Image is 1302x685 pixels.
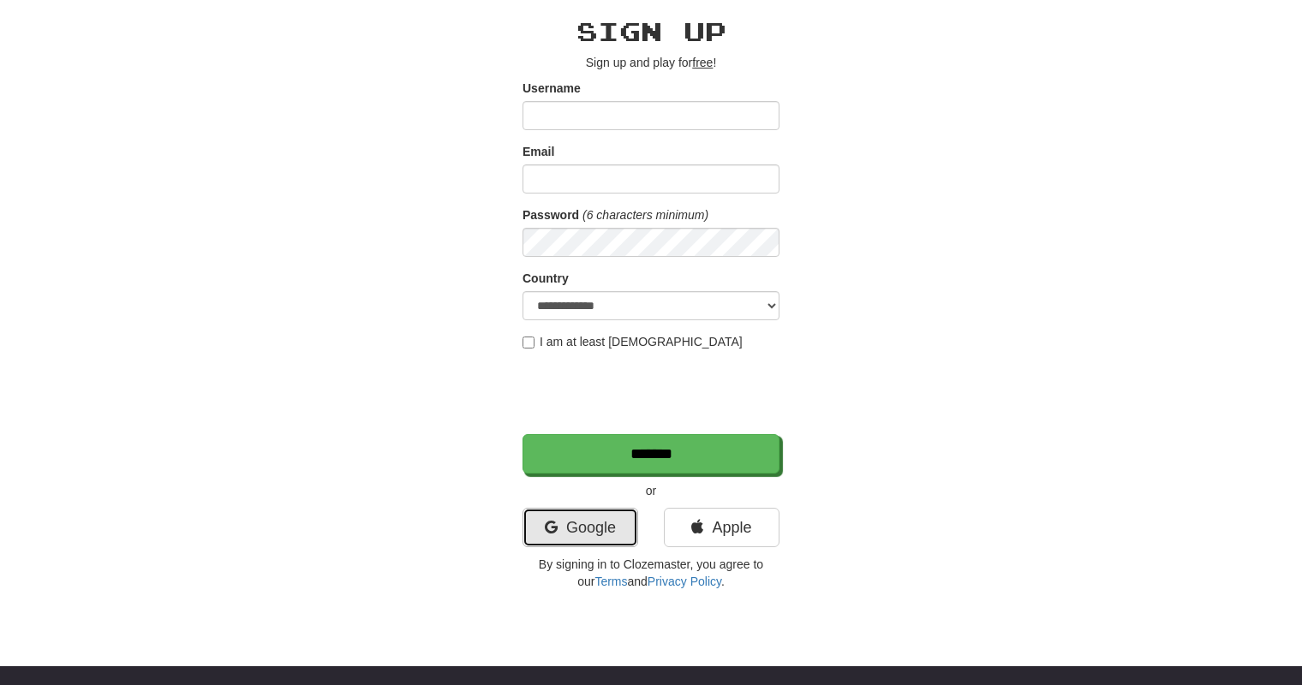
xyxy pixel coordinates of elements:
a: Terms [594,575,627,588]
p: Sign up and play for ! [523,54,779,71]
label: Country [523,270,569,287]
input: I am at least [DEMOGRAPHIC_DATA] [523,337,535,348]
label: I am at least [DEMOGRAPHIC_DATA] [523,333,743,350]
label: Password [523,206,579,223]
a: Privacy Policy [648,575,721,588]
u: free [692,56,713,69]
label: Username [523,80,581,97]
p: or [523,482,779,499]
label: Email [523,143,554,160]
em: (6 characters minimum) [582,208,708,222]
iframe: reCAPTCHA [523,359,783,426]
p: By signing in to Clozemaster, you agree to our and . [523,556,779,590]
h2: Sign up [523,17,779,45]
a: Google [523,508,638,547]
a: Apple [664,508,779,547]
